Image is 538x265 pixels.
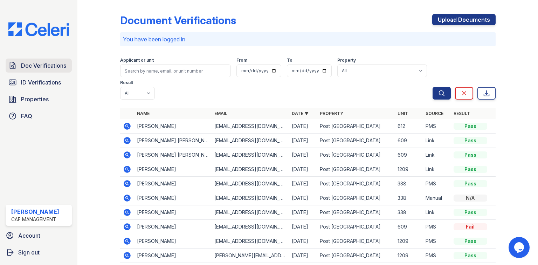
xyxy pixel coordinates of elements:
td: 609 [395,148,423,162]
div: Pass [454,180,487,187]
td: 1209 [395,249,423,263]
td: [DATE] [289,134,317,148]
div: Pass [454,252,487,259]
td: [EMAIL_ADDRESS][DOMAIN_NAME] [212,177,289,191]
div: Pass [454,137,487,144]
span: ID Verifications [21,78,61,87]
label: To [287,57,292,63]
label: Property [337,57,356,63]
td: 1209 [395,162,423,177]
td: [DATE] [289,191,317,205]
a: Property [320,111,343,116]
div: Pass [454,123,487,130]
td: Post [GEOGRAPHIC_DATA] [317,234,394,249]
td: Link [423,162,451,177]
td: Link [423,134,451,148]
td: Post [GEOGRAPHIC_DATA] [317,162,394,177]
a: Properties [6,92,72,106]
div: Pass [454,238,487,245]
td: Post [GEOGRAPHIC_DATA] [317,119,394,134]
td: [PERSON_NAME] [134,220,212,234]
a: Name [137,111,150,116]
img: CE_Logo_Blue-a8612792a0a2168367f1c8372b55b34899dd931a85d93a1a3d3e32e68fde9ad4.png [3,22,75,36]
td: [DATE] [289,205,317,220]
label: Result [120,80,133,86]
td: [PERSON_NAME] [PERSON_NAME] [134,148,212,162]
td: PMS [423,234,451,249]
td: [PERSON_NAME] [134,191,212,205]
td: [EMAIL_ADDRESS][DOMAIN_NAME] [212,205,289,220]
span: Doc Verifications [21,61,66,70]
td: [EMAIL_ADDRESS][DOMAIN_NAME] [212,191,289,205]
div: CAF Management [11,216,59,223]
a: ID Verifications [6,75,72,89]
td: [PERSON_NAME] [134,205,212,220]
td: [EMAIL_ADDRESS][DOMAIN_NAME] [212,162,289,177]
td: Post [GEOGRAPHIC_DATA] [317,191,394,205]
label: From [236,57,247,63]
a: Account [3,229,75,243]
td: [PERSON_NAME] [PERSON_NAME] [134,134,212,148]
td: 338 [395,205,423,220]
td: Post [GEOGRAPHIC_DATA] [317,220,394,234]
td: [EMAIL_ADDRESS][DOMAIN_NAME] [212,220,289,234]
td: [EMAIL_ADDRESS][DOMAIN_NAME] [212,148,289,162]
td: [DATE] [289,249,317,263]
a: FAQ [6,109,72,123]
span: Properties [21,95,49,103]
a: Upload Documents [432,14,496,25]
td: PMS [423,220,451,234]
td: [PERSON_NAME] [134,119,212,134]
span: FAQ [21,112,32,120]
td: Post [GEOGRAPHIC_DATA] [317,177,394,191]
td: [DATE] [289,220,317,234]
a: Email [214,111,227,116]
td: [EMAIL_ADDRESS][DOMAIN_NAME] [212,134,289,148]
div: Fail [454,223,487,230]
td: 338 [395,177,423,191]
div: [PERSON_NAME] [11,208,59,216]
a: Date ▼ [292,111,309,116]
td: [DATE] [289,234,317,249]
iframe: chat widget [509,237,531,258]
td: 612 [395,119,423,134]
a: Unit [398,111,408,116]
td: 609 [395,134,423,148]
span: Sign out [18,248,40,257]
input: Search by name, email, or unit number [120,64,231,77]
td: [PERSON_NAME] [134,177,212,191]
td: Link [423,148,451,162]
td: Post [GEOGRAPHIC_DATA] [317,205,394,220]
td: [PERSON_NAME] [134,162,212,177]
td: Post [GEOGRAPHIC_DATA] [317,148,394,162]
span: Account [18,231,40,240]
td: Link [423,205,451,220]
td: [PERSON_NAME] [134,249,212,263]
td: [DATE] [289,162,317,177]
td: [DATE] [289,177,317,191]
a: Doc Verifications [6,59,72,73]
td: [PERSON_NAME] [134,234,212,249]
td: [PERSON_NAME][EMAIL_ADDRESS][DOMAIN_NAME] [212,249,289,263]
td: [DATE] [289,119,317,134]
a: Source [426,111,443,116]
div: Pass [454,209,487,216]
label: Applicant or unit [120,57,154,63]
td: Manual [423,191,451,205]
td: 609 [395,220,423,234]
td: [EMAIL_ADDRESS][DOMAIN_NAME] [212,234,289,249]
td: [EMAIL_ADDRESS][DOMAIN_NAME] [212,119,289,134]
div: N/A [454,195,487,202]
td: 338 [395,191,423,205]
td: Post [GEOGRAPHIC_DATA] [317,249,394,263]
td: PMS [423,177,451,191]
div: Pass [454,166,487,173]
td: Post [GEOGRAPHIC_DATA] [317,134,394,148]
td: PMS [423,119,451,134]
a: Result [454,111,470,116]
a: Sign out [3,245,75,259]
td: 1209 [395,234,423,249]
div: Document Verifications [120,14,236,27]
td: [DATE] [289,148,317,162]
